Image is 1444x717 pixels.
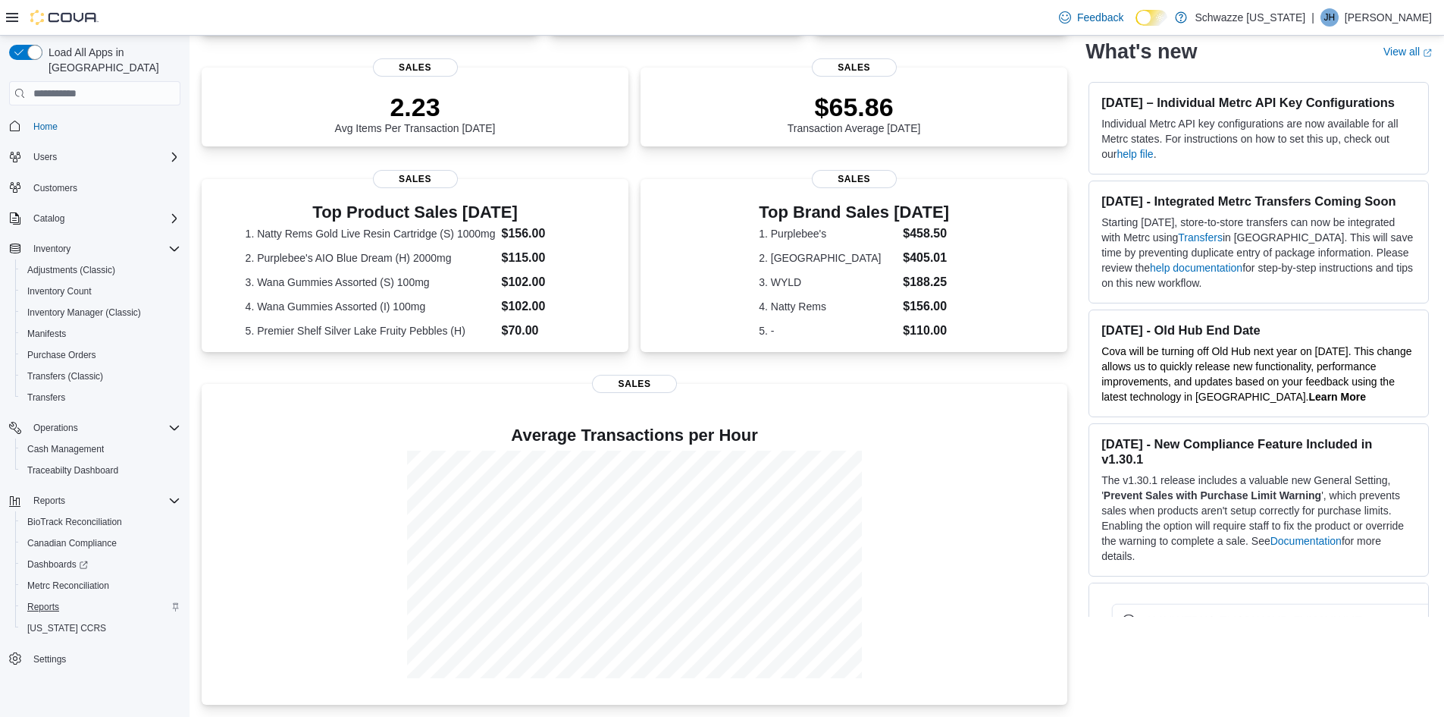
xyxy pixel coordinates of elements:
[21,367,180,385] span: Transfers (Classic)
[27,209,70,228] button: Catalog
[27,370,103,382] span: Transfers (Classic)
[21,461,180,480] span: Traceabilty Dashboard
[33,151,57,163] span: Users
[27,285,92,297] span: Inventory Count
[246,275,496,290] dt: 3. Wana Gummies Assorted (S) 100mg
[21,388,180,407] span: Transfers
[3,146,186,168] button: Users
[1324,8,1336,27] span: JH
[1085,39,1197,64] h2: What's new
[27,601,59,613] span: Reports
[21,346,102,364] a: Purchase Orders
[1101,95,1416,110] h3: [DATE] – Individual Metrc API Key Configurations
[1178,231,1223,244] a: Transfers
[246,250,496,266] dt: 2. Purplebee's AIO Blue Dream (H) 2000mg
[15,323,186,344] button: Manifests
[335,92,496,134] div: Avg Items Per Transaction [DATE]
[33,121,58,133] span: Home
[21,461,124,480] a: Traceabilty Dashboard
[373,170,458,188] span: Sales
[246,323,496,338] dt: 5. Premier Shelf Silver Lake Fruity Pebbles (H)
[27,492,71,510] button: Reports
[21,619,112,637] a: [US_STATE] CCRS
[27,328,66,340] span: Manifests
[15,575,186,596] button: Metrc Reconciliation
[21,513,128,531] a: BioTrack Reconciliation
[21,534,123,552] a: Canadian Compliance
[1101,116,1416,162] p: Individual Metrc API key configurations are now available for all Metrc states. For instructions ...
[15,554,186,575] a: Dashboards
[21,325,72,343] a: Manifests
[21,388,71,407] a: Transfers
[1077,10,1123,25] span: Feedback
[1150,262,1242,274] a: help documentation
[9,108,180,709] nav: Complex example
[33,243,70,255] span: Inventory
[15,366,186,387] button: Transfers (Classic)
[33,212,64,225] span: Catalog
[3,208,186,229] button: Catalog
[15,596,186,618] button: Reports
[21,555,94,574] a: Dashboards
[3,177,186,199] button: Customers
[788,92,921,134] div: Transaction Average [DATE]
[1345,8,1432,27] p: [PERSON_NAME]
[759,250,897,266] dt: 2. [GEOGRAPHIC_DATA]
[15,460,186,481] button: Traceabilty Dashboard
[812,170,897,188] span: Sales
[27,580,109,592] span: Metrc Reconciliation
[27,349,96,361] span: Purchase Orders
[1195,8,1305,27] p: Schwazze [US_STATE]
[15,618,186,639] button: [US_STATE] CCRS
[27,419,180,437] span: Operations
[903,273,949,291] dd: $188.25
[21,440,180,458] span: Cash Management
[373,58,458,77] span: Sales
[33,422,78,434] span: Operations
[21,534,180,552] span: Canadian Compliance
[27,649,180,668] span: Settings
[15,281,186,302] button: Inventory Count
[1053,2,1129,33] a: Feedback
[21,598,180,616] span: Reports
[1270,535,1342,547] a: Documentation
[246,226,496,241] dt: 1. Natty Rems Gold Live Resin Cartridge (S) 1000mg
[21,555,180,574] span: Dashboards
[15,439,186,460] button: Cash Management
[15,259,186,281] button: Adjustments (Classic)
[21,577,180,595] span: Metrc Reconciliation
[15,511,186,533] button: BioTrack Reconciliation
[27,240,180,258] span: Inventory
[788,92,921,122] p: $65.86
[21,261,180,279] span: Adjustments (Classic)
[502,273,585,291] dd: $102.00
[27,148,63,166] button: Users
[759,323,897,338] dt: 5. -
[1104,489,1321,502] strong: Prevent Sales with Purchase Limit Warning
[1309,391,1366,403] a: Learn More
[27,516,122,528] span: BioTrack Reconciliation
[903,297,949,316] dd: $156.00
[15,302,186,323] button: Inventory Manager (Classic)
[27,622,106,634] span: [US_STATE] CCRS
[21,513,180,531] span: BioTrack Reconciliation
[1311,8,1314,27] p: |
[27,209,180,228] span: Catalog
[214,426,1055,445] h4: Average Transactions per Hour
[21,282,98,300] a: Inventory Count
[903,225,949,243] dd: $458.50
[3,648,186,670] button: Settings
[21,598,65,616] a: Reports
[21,577,115,595] a: Metrc Reconciliation
[759,299,897,314] dt: 4. Natty Rems
[759,226,897,241] dt: 1. Purplebee's
[27,179,83,197] a: Customers
[1423,48,1432,57] svg: External link
[759,275,897,290] dt: 3. WYLD
[1101,436,1416,467] h3: [DATE] - New Compliance Feature Included in v1.30.1
[21,346,180,364] span: Purchase Orders
[27,492,180,510] span: Reports
[27,118,64,136] a: Home
[592,375,677,393] span: Sales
